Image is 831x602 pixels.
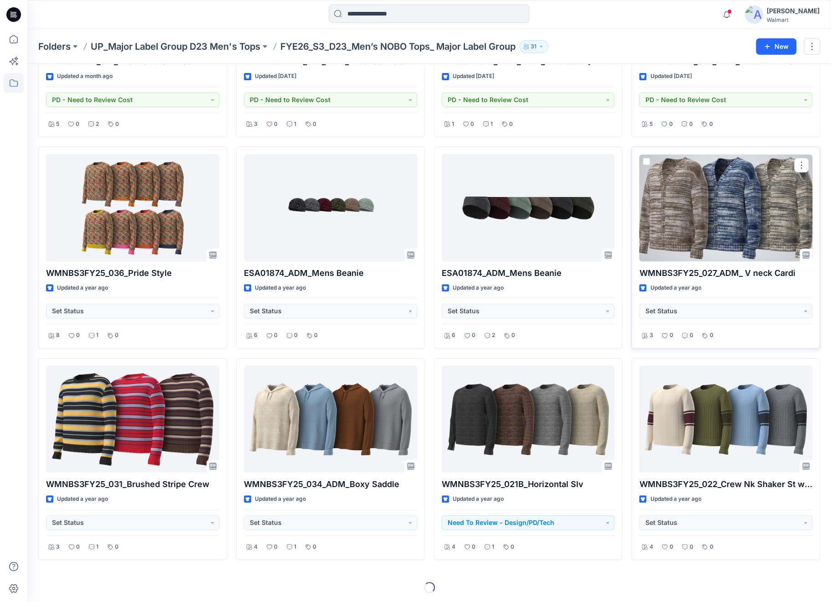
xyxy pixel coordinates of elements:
p: 4 [254,542,258,552]
p: 0 [76,331,80,340]
p: 8 [56,331,60,340]
p: 3 [254,119,258,129]
a: ESA01874_ADM_Mens Beanie [244,154,417,261]
p: Updated a year ago [255,494,306,504]
a: WMNBS3FY25_036_Pride Style [46,154,219,261]
button: New [756,38,796,55]
p: 1 [96,542,98,552]
p: 0 [511,542,514,552]
p: 0 [115,542,119,552]
a: UP_Major Label Group D23 Men's Tops [91,40,260,53]
p: 0 [669,542,673,552]
p: 0 [274,331,278,340]
p: 1 [492,542,494,552]
p: 1 [96,331,98,340]
div: [PERSON_NAME] [767,5,820,16]
div: Walmart [767,16,820,23]
p: Updated a year ago [453,494,504,504]
p: 0 [313,542,316,552]
p: Updated [DATE] [650,72,692,81]
p: WMNBS3FY25_031_Brushed Stripe Crew [46,478,219,491]
p: WMNBS3FY25_034_ADM_Boxy Saddle [244,478,417,491]
p: 31 [531,42,537,52]
p: 4 [649,542,653,552]
p: FYE26_S3_D23_Men’s NOBO Tops_ Major Label Group [280,40,516,53]
p: WMNBS3FY25_021B_Horizontal Slv [442,478,615,491]
p: 0 [76,119,79,129]
p: 1 [452,119,454,129]
a: ESA01874_ADM_Mens Beanie [442,154,615,261]
p: 0 [709,542,713,552]
p: 0 [472,331,475,340]
p: 0 [689,542,693,552]
p: ESA01874_ADM_Mens Beanie [244,267,417,280]
a: Folders [38,40,71,53]
p: 6 [254,331,258,340]
p: 1 [294,542,296,552]
p: 0 [709,119,712,129]
p: Updated a year ago [650,283,701,293]
p: 6 [452,331,455,340]
p: 3 [56,542,60,552]
p: 0 [509,119,513,129]
p: 0 [511,331,515,340]
p: WMNBS3FY25_036_Pride Style [46,267,219,280]
p: 0 [274,119,278,129]
p: 0 [314,331,318,340]
p: Updated a month ago [57,72,113,81]
img: avatar [745,5,763,24]
p: 0 [709,331,713,340]
p: 0 [689,119,692,129]
p: 0 [313,119,316,129]
p: 0 [115,119,119,129]
p: Updated [DATE] [453,72,494,81]
p: 0 [115,331,119,340]
p: WMNBS3FY25_022_Crew Nk Shaker St with Striped Slv Detail [639,478,812,491]
a: WMNBS3FY25_027_ADM_ V neck Cardi [639,154,812,261]
p: Updated a year ago [57,494,108,504]
button: 31 [519,40,548,53]
p: 0 [472,542,475,552]
p: 0 [76,542,80,552]
p: 0 [669,119,672,129]
p: Updated a year ago [255,283,306,293]
a: WMNBS3FY25_022_Crew Nk Shaker St with Striped Slv Detail [639,366,812,472]
p: 1 [294,119,296,129]
a: WMNBS3FY25_021B_Horizontal Slv [442,366,615,472]
p: 3 [649,331,653,340]
a: WMNBS3FY25_031_Brushed Stripe Crew [46,366,219,472]
p: 0 [274,542,278,552]
p: 4 [452,542,455,552]
p: 1 [490,119,493,129]
p: 0 [669,331,673,340]
p: 0 [294,331,298,340]
p: 0 [689,331,693,340]
p: Updated a year ago [650,494,701,504]
p: ESA01874_ADM_Mens Beanie [442,267,615,280]
a: WMNBS3FY25_034_ADM_Boxy Saddle [244,366,417,472]
p: 5 [56,119,59,129]
p: 2 [96,119,99,129]
p: Updated a year ago [57,283,108,293]
p: Updated a year ago [453,283,504,293]
p: WMNBS3FY25_027_ADM_ V neck Cardi [639,267,812,280]
p: 0 [470,119,474,129]
p: 5 [649,119,652,129]
p: Updated [DATE] [255,72,296,81]
p: 2 [492,331,495,340]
